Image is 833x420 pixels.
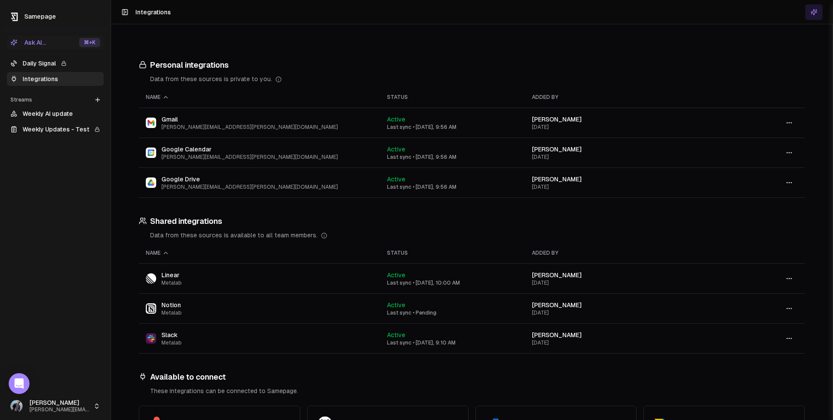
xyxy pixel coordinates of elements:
div: Data from these sources is private to you. [150,75,805,83]
div: [DATE] [532,154,711,161]
span: Linear [161,271,182,279]
span: Google Drive [161,175,338,184]
div: Streams [7,93,104,107]
a: Daily Signal [7,56,104,70]
span: Active [387,146,405,153]
div: Added by [532,94,711,101]
div: [DATE] [532,309,711,316]
button: Ask AI...⌘+K [7,36,104,49]
span: [PERSON_NAME] [532,176,582,183]
span: [PERSON_NAME] [532,331,582,338]
div: Status [387,94,518,101]
div: Data from these sources is available to all team members. [150,231,805,240]
span: [PERSON_NAME] [532,116,582,123]
img: Gmail [146,118,156,128]
span: Samepage [24,13,56,20]
div: Last sync • [DATE], 9:56 AM [387,184,518,190]
span: [PERSON_NAME][EMAIL_ADDRESS][PERSON_NAME][DOMAIN_NAME] [161,154,338,161]
div: [DATE] [532,124,711,131]
span: Metalab [161,309,182,316]
h1: Integrations [135,8,171,16]
span: [PERSON_NAME][EMAIL_ADDRESS][PERSON_NAME][DOMAIN_NAME] [161,124,338,131]
div: Status [387,249,518,256]
span: [PERSON_NAME] [30,399,90,407]
img: Linear [146,273,156,284]
div: Last sync • Pending [387,309,518,316]
a: Weekly AI update [7,107,104,121]
div: Name [146,249,373,256]
button: [PERSON_NAME][PERSON_NAME][EMAIL_ADDRESS][PERSON_NAME][DOMAIN_NAME] [7,396,104,417]
span: Notion [161,301,182,309]
a: Integrations [7,72,104,86]
div: Last sync • [DATE], 9:10 AM [387,339,518,346]
span: Active [387,331,405,338]
div: Open Intercom Messenger [9,373,30,394]
div: [DATE] [532,184,711,190]
div: [DATE] [532,279,711,286]
div: ⌘ +K [79,38,100,47]
a: Weekly Updates - Test [7,122,104,136]
img: Google Calendar [146,148,156,158]
div: Last sync • [DATE], 9:56 AM [387,124,518,131]
div: Last sync • [DATE], 9:56 AM [387,154,518,161]
span: Google Calendar [161,145,338,154]
span: Active [387,116,405,123]
span: Active [387,176,405,183]
div: Added by [532,249,711,256]
span: [PERSON_NAME] [532,146,582,153]
img: Notion [146,303,156,314]
span: Metalab [161,279,182,286]
div: Name [146,94,373,101]
span: Metalab [161,339,182,346]
div: Ask AI... [10,38,46,47]
span: [PERSON_NAME][EMAIL_ADDRESS][PERSON_NAME][DOMAIN_NAME] [161,184,338,190]
span: Slack [161,331,182,339]
div: These integrations can be connected to Samepage. [150,387,805,395]
img: _image [10,400,23,412]
span: [PERSON_NAME][EMAIL_ADDRESS][PERSON_NAME][DOMAIN_NAME] [30,407,90,413]
div: [DATE] [532,339,711,346]
div: Last sync • [DATE], 10:00 AM [387,279,518,286]
span: Gmail [161,115,338,124]
span: [PERSON_NAME] [532,302,582,308]
h3: Shared integrations [139,215,805,227]
h3: Personal integrations [139,59,805,71]
img: Slack [146,333,156,344]
img: Google Drive [146,177,156,188]
span: Active [387,302,405,308]
h3: Available to connect [139,371,805,383]
span: [PERSON_NAME] [532,272,582,279]
span: Active [387,272,405,279]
